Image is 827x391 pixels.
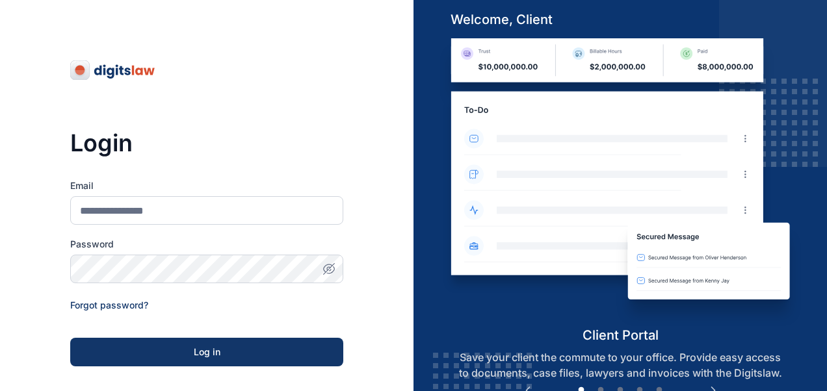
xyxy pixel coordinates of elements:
[440,38,801,326] img: client-portal
[70,130,343,156] h3: Login
[440,349,801,381] p: Save your client the commute to your office. Provide easy access to documents, case files, lawyer...
[440,10,801,29] h5: welcome, client
[70,238,343,251] label: Password
[70,179,343,192] label: Email
[91,346,322,359] div: Log in
[70,60,156,81] img: digitslaw-logo
[70,338,343,366] button: Log in
[70,299,148,310] a: Forgot password?
[440,326,801,344] h5: client portal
